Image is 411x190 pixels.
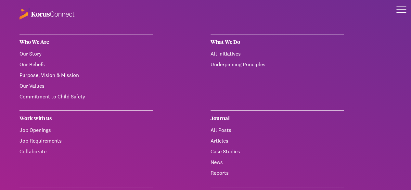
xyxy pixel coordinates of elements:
a: Case Studies [211,148,240,155]
a: Job Openings [19,127,51,133]
a: Our Story [19,50,42,57]
a: All Posts [211,127,231,133]
a: Our Values [19,82,45,89]
a: Collaborate [19,148,46,155]
div: Journal [211,110,344,126]
div: What We Do [211,34,344,50]
div: Work with us [19,110,153,126]
a: News [211,159,223,166]
a: Articles [211,137,228,144]
a: Job Requirements [19,137,62,144]
a: All Initiatives [211,50,241,57]
a: Our Beliefs [19,61,45,68]
a: Commitment to Child Safety [19,93,85,100]
a: Purpose, Vision & Mission [19,72,79,79]
a: Underpinning Principles [211,61,265,68]
img: korus-connect%2F70fc4767-4e77-47d7-a16a-dd1598af5252_logo-reverse.svg [19,8,74,19]
a: Reports [211,170,229,176]
div: Who We Are [19,34,153,50]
